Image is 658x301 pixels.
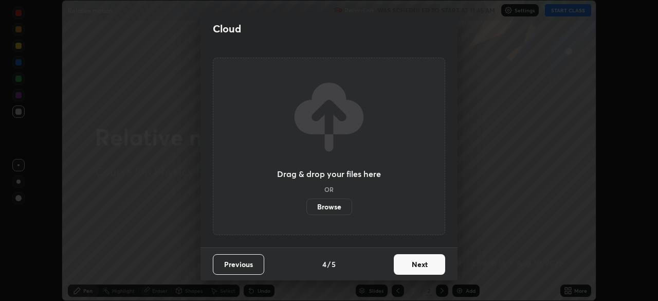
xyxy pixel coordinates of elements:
[213,254,264,275] button: Previous
[213,22,241,36] h2: Cloud
[327,259,331,270] h4: /
[324,186,334,192] h5: OR
[332,259,336,270] h4: 5
[394,254,445,275] button: Next
[322,259,326,270] h4: 4
[277,170,381,178] h3: Drag & drop your files here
